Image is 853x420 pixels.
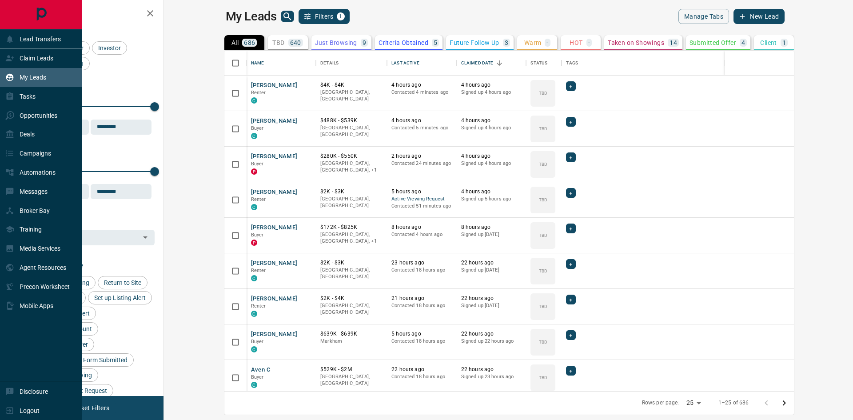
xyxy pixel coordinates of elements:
div: + [566,188,575,198]
button: New Lead [733,9,785,24]
div: + [566,117,575,127]
p: Signed up [DATE] [461,302,522,309]
button: Sort [493,57,506,69]
p: $280K - $550K [320,152,383,160]
button: search button [281,11,294,22]
span: + [569,188,572,197]
p: 5 hours ago [391,188,452,196]
div: + [566,81,575,91]
div: + [566,259,575,269]
span: + [569,366,572,375]
div: property.ca [251,240,257,246]
span: + [569,82,572,91]
div: Status [526,51,562,76]
div: Tags [562,51,840,76]
p: $529K - $2M [320,366,383,373]
p: Signed up 23 hours ago [461,373,522,380]
div: condos.ca [251,204,257,210]
p: Client [760,40,777,46]
div: condos.ca [251,133,257,139]
p: Contacted 4 minutes ago [391,89,452,96]
div: Details [316,51,387,76]
p: Signed up 5 hours ago [461,196,522,203]
div: Status [530,51,547,76]
span: 1 [338,13,344,20]
p: Just Browsing [315,40,357,46]
div: Claimed Date [457,51,526,76]
p: 8 hours ago [461,224,522,231]
p: Contacted 4 hours ago [391,231,452,238]
p: Signed up 4 hours ago [461,89,522,96]
p: [GEOGRAPHIC_DATA], [GEOGRAPHIC_DATA] [320,302,383,316]
button: Go to next page [775,394,793,412]
p: 4 hours ago [461,81,522,89]
p: 21 hours ago [391,295,452,302]
div: + [566,295,575,304]
div: Set up Listing Alert [88,291,152,304]
button: [PERSON_NAME] [251,224,298,232]
button: [PERSON_NAME] [251,81,298,90]
div: Details [320,51,339,76]
p: 22 hours ago [461,366,522,373]
p: 4 hours ago [461,152,522,160]
p: [GEOGRAPHIC_DATA], [GEOGRAPHIC_DATA] [320,373,383,387]
p: 640 [290,40,301,46]
p: Toronto [320,160,383,174]
div: property.ca [251,168,257,175]
span: + [569,295,572,304]
div: Return to Site [98,276,147,289]
span: + [569,153,572,162]
div: + [566,152,575,162]
p: 22 hours ago [391,366,452,373]
p: $488K - $539K [320,117,383,124]
span: Set up Listing Alert [91,294,149,301]
span: Renter [251,268,266,273]
p: Contacted 51 minutes ago [391,203,452,210]
p: 3 [505,40,508,46]
p: Criteria Obtained [379,40,428,46]
h1: My Leads [226,9,277,24]
p: 1–25 of 686 [718,399,749,407]
p: 22 hours ago [461,330,522,338]
p: 1 [782,40,786,46]
p: Signed up 22 hours ago [461,338,522,345]
button: [PERSON_NAME] [251,188,298,196]
p: TBD [539,232,547,239]
div: + [566,366,575,376]
p: Contacted 5 minutes ago [391,124,452,132]
span: Renter [251,90,266,96]
p: 9 [363,40,366,46]
p: HOT [570,40,582,46]
p: TBD [539,161,547,168]
div: 25 [683,396,704,409]
span: Buyer [251,161,264,167]
p: [GEOGRAPHIC_DATA], [GEOGRAPHIC_DATA] [320,267,383,280]
p: TBD [539,196,547,203]
span: Renter [251,196,266,202]
p: Signed up [DATE] [461,267,522,274]
p: $2K - $3K [320,259,383,267]
p: [GEOGRAPHIC_DATA], [GEOGRAPHIC_DATA] [320,89,383,103]
p: TBD [539,339,547,345]
button: Manage Tabs [678,9,729,24]
p: 5 [434,40,437,46]
p: 22 hours ago [461,259,522,267]
button: Open [139,231,151,244]
span: Active Viewing Request [391,196,452,203]
p: TBD [272,40,284,46]
p: [GEOGRAPHIC_DATA], [GEOGRAPHIC_DATA] [320,196,383,209]
p: Submitted Offer [690,40,736,46]
button: [PERSON_NAME] [251,117,298,125]
p: TBD [539,303,547,310]
div: Investor [92,41,127,55]
p: 4 hours ago [461,188,522,196]
p: - [546,40,548,46]
p: $4K - $4K [320,81,383,89]
p: 4 [741,40,745,46]
button: [PERSON_NAME] [251,295,298,303]
p: Contacted 24 minutes ago [391,160,452,167]
p: 14 [670,40,677,46]
button: Aven C [251,366,271,374]
h2: Filters [28,9,155,20]
span: + [569,260,572,268]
